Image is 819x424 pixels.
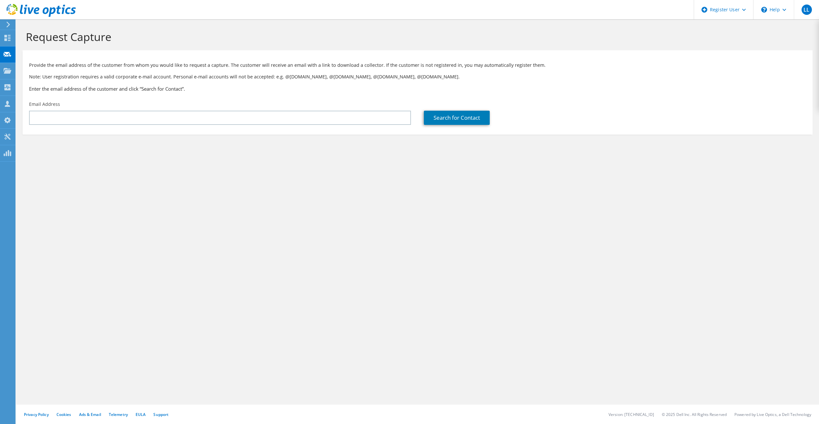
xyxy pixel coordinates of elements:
[29,73,806,80] p: Note: User registration requires a valid corporate e-mail account. Personal e-mail accounts will ...
[79,412,101,417] a: Ads & Email
[153,412,169,417] a: Support
[734,412,811,417] li: Powered by Live Optics, a Dell Technology
[56,412,71,417] a: Cookies
[29,62,806,69] p: Provide the email address of the customer from whom you would like to request a capture. The cust...
[109,412,128,417] a: Telemetry
[761,7,767,13] svg: \n
[29,101,60,107] label: Email Address
[136,412,146,417] a: EULA
[802,5,812,15] span: LL
[29,85,806,92] h3: Enter the email address of the customer and click “Search for Contact”.
[24,412,49,417] a: Privacy Policy
[609,412,654,417] li: Version: [TECHNICAL_ID]
[662,412,727,417] li: © 2025 Dell Inc. All Rights Reserved
[424,111,490,125] a: Search for Contact
[26,30,806,44] h1: Request Capture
